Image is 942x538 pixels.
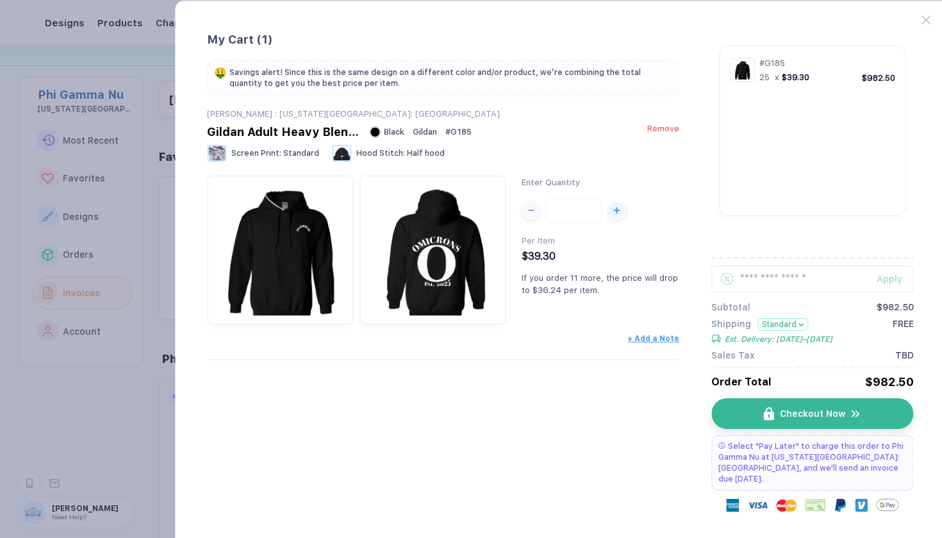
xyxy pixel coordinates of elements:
[207,125,361,139] div: Gildan Adult Heavy Blend 8 Oz. 50/50 Hooded Sweatshirt
[207,145,226,162] img: Screen Print
[727,499,740,512] img: express
[522,178,580,187] span: Enter Quantity
[850,408,862,420] img: icon
[764,407,775,421] img: icon
[780,408,845,419] span: Checkout Now
[711,350,755,360] span: Sales Tax
[834,499,847,512] img: Paypal
[775,72,779,82] span: x
[711,435,913,491] div: Select "Pay Later" to charge this order to Phi Gamma Nu at [US_STATE][GEOGRAPHIC_DATA]: [GEOGRAPH...
[757,318,808,331] button: Standard
[207,33,679,47] div: My Cart ( 1 )
[777,495,797,516] img: master-card
[213,182,347,315] img: 1760453444704bwphx_nt_front.png
[711,302,750,312] span: Subtotal
[356,149,405,158] span: Hood Stitch :
[895,350,914,360] span: TBD
[711,398,913,429] button: iconCheckout Nowicon
[725,335,832,344] span: Est. Delivery: [DATE]–[DATE]
[718,442,725,449] img: pay later
[862,73,895,83] div: $982.50
[445,127,472,137] span: # G185
[711,319,751,331] span: Shipping
[782,72,809,82] span: $39.30
[748,495,768,516] img: visa
[407,149,445,158] span: Half hood
[759,58,785,68] span: # G185
[865,375,914,389] div: $982.50
[759,72,770,82] span: 25
[384,127,404,137] span: Black
[855,499,868,512] img: Venmo
[861,265,914,292] button: Apply
[366,182,499,315] img: 1760453444704tnmdu_nt_back.png
[231,149,281,158] span: Screen Print :
[806,499,826,512] img: cheque
[627,334,679,343] button: + Add a Note
[283,149,319,158] span: Standard
[413,127,437,137] span: Gildan
[522,236,555,246] span: Per Item
[522,250,556,262] span: $39.30
[332,145,351,162] img: Hood Stitch
[207,109,679,119] div: [PERSON_NAME] : [US_STATE][GEOGRAPHIC_DATA]: [GEOGRAPHIC_DATA]
[877,302,914,312] div: $982.50
[711,376,772,388] span: Order Total
[893,319,914,344] span: FREE
[732,60,752,80] img: 1760453444704bwphx_nt_front.png
[647,124,679,133] button: Remove
[214,67,227,78] span: 🤑
[522,273,678,295] span: If you order 11 more, the price will drop to $36.24 per item.
[877,494,899,516] img: GPay
[229,67,672,89] span: Savings alert! Since this is the same design on a different color and/or product, we’re combining...
[877,274,914,284] div: Apply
